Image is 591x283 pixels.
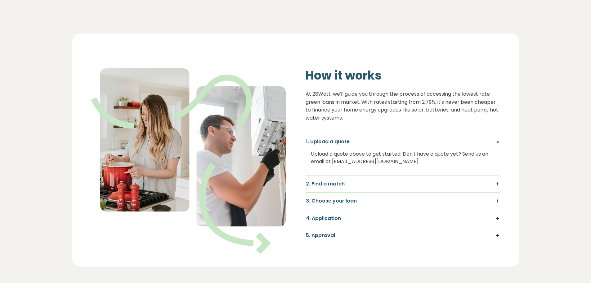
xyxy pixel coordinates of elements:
[306,198,500,204] h5: 3. Choose your loan
[306,232,500,239] h5: 5. Approval
[306,90,500,122] p: At 28Watt, we'll guide you through the process of accessing the lowest rate green loans in market...
[91,68,286,254] img: Illustration showing finance steps
[311,145,495,170] div: Upload a quote above to get started. Don't have a quote yet? Send us an email at [EMAIL_ADDRESS][...
[306,68,500,83] h2: How it works
[306,138,500,145] h5: 1. Upload a quote
[306,215,500,222] h5: 4. Application
[306,180,500,187] h5: 2. Find a match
